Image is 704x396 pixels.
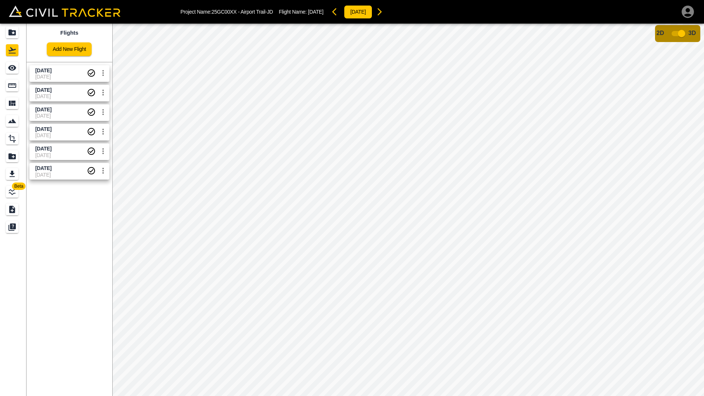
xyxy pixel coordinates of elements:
[689,30,696,36] span: 3D
[657,30,664,36] span: 2D
[180,9,273,15] p: Project Name: 25GC00XX - Airport Trail-JD
[9,6,120,17] img: Civil Tracker
[308,9,323,15] span: [DATE]
[279,9,323,15] p: Flight Name:
[344,5,372,19] button: [DATE]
